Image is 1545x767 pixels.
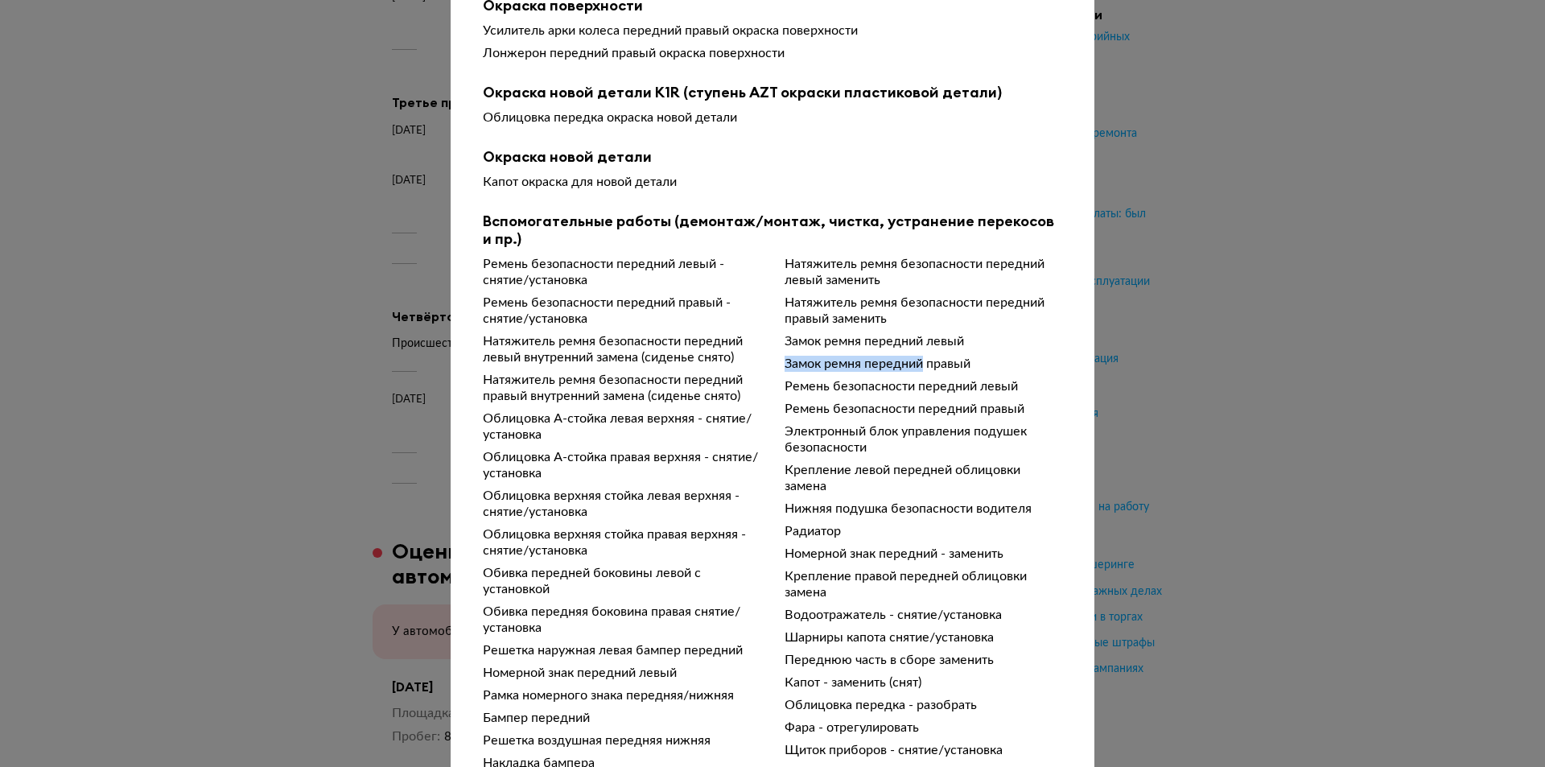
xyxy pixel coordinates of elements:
[785,423,1062,456] div: Электронный блок управления подушек безопасности
[785,462,1062,494] div: Крепление левой передней облицовки замена
[483,256,760,288] div: Ремень безопасности передний левый - снятие/установка
[483,642,760,658] div: Решетка наружная левая бампер передний
[483,45,1062,61] div: Лонжерон передний правый окраска поверхности
[785,523,1062,539] div: Радиатор
[483,109,1062,126] div: Облицовка передка окраска новой детали
[483,410,760,443] div: Облицовка A-стойка левая верхняя - снятие/установка
[483,295,760,327] div: Ремень безопасности передний правый - снятие/установка
[785,568,1062,600] div: Крепление правой передней облицовки замена
[785,546,1062,562] div: Номерной знак передний - заменить
[785,401,1062,417] div: Ремень безопасности передний правый
[785,378,1062,394] div: Ремень безопасности передний левый
[483,710,760,726] div: Бампер передний
[785,607,1062,623] div: Водоотражатель - снятие/установка
[483,333,760,365] div: Натяжитель ремня безопасности передний левый внутренний замена (сиденье снято)
[785,720,1062,736] div: Фара - отрегулировать
[483,732,760,748] div: Решетка воздушная передняя нижняя
[785,629,1062,645] div: Шарниры капота снятие/установка
[785,501,1062,517] div: Нижняя подушка безопасности водителя
[483,174,1062,190] div: Капот окраска для новой детали
[483,23,1062,39] div: Усилитель арки колеса передний правый окраска поверхности
[483,604,760,636] div: Обивка передняя боковина правая снятие/установка
[483,212,1062,248] b: Вспомогательные работы (демонтаж/монтаж, чистка, устранение перекосов и пр.)
[483,488,760,520] div: Облицовка верхняя стойка левая верхняя - снятие/установка
[483,687,760,703] div: Рамка номерного знака передняя/нижняя
[483,84,1062,101] b: Окраска новой детали K1R (ступень AZT окраски пластиковой детали)
[483,565,760,597] div: Обивка передней боковины левой с установкой
[785,295,1062,327] div: Натяжитель ремня безопасности передний правый заменить
[785,356,1062,372] div: Замок ремня передний правый
[785,742,1062,758] div: Щиток приборов - снятие/установка
[483,372,760,404] div: Натяжитель ремня безопасности передний правый внутренний замена (сиденье снято)
[483,148,1062,166] b: Окраска новой детали
[785,652,1062,668] div: Переднюю часть в сборе заменить
[785,333,1062,349] div: Замок ремня передний левый
[785,256,1062,288] div: Натяжитель ремня безопасности передний левый заменить
[785,697,1062,713] div: Облицовка передка - разобрать
[483,526,760,559] div: Облицовка верхняя стойка правая верхняя - снятие/установка
[785,674,1062,691] div: Капот - заменить (снят)
[483,449,760,481] div: Облицовка A-стойка правая верхняя - снятие/установка
[483,665,760,681] div: Номерной знак передний левый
